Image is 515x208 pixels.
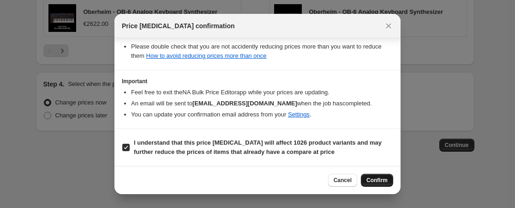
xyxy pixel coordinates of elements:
[146,52,267,59] a: How to avoid reducing prices more than once
[288,111,310,118] a: Settings
[131,88,393,97] li: Feel free to exit the NA Bulk Price Editor app while your prices are updating.
[328,174,357,187] button: Cancel
[192,100,297,107] b: [EMAIL_ADDRESS][DOMAIN_NAME]
[131,99,393,108] li: An email will be sent to when the job has completed .
[366,177,388,184] span: Confirm
[131,42,393,61] li: Please double check that you are not accidently reducing prices more than you want to reduce them
[334,177,352,184] span: Cancel
[361,174,393,187] button: Confirm
[134,139,382,155] b: I understand that this price [MEDICAL_DATA] will affect 1026 product variants and may further red...
[122,78,393,85] h3: Important
[131,110,393,119] li: You can update your confirmation email address from your .
[122,21,235,31] span: Price [MEDICAL_DATA] confirmation
[382,19,395,32] button: Close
